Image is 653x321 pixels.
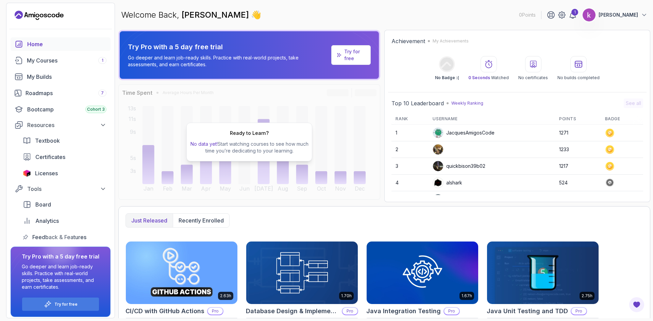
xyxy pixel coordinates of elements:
[518,75,548,81] p: No certificates
[125,306,204,316] h2: CI/CD with GitHub Actions
[26,89,106,97] div: Roadmaps
[27,73,106,81] div: My Builds
[19,198,111,211] a: board
[54,302,78,307] a: Try for free
[582,293,592,299] p: 2.75h
[391,191,429,208] td: 5
[433,161,485,172] div: quickbison39b02
[555,158,601,175] td: 1217
[22,263,99,290] p: Go deeper and learn job-ready skills. Practice with real-world projects, take assessments, and ea...
[555,141,601,158] td: 1233
[19,214,111,228] a: analytics
[27,40,106,48] div: Home
[391,99,444,107] h2: Top 10 Leaderboard
[11,183,111,195] button: Tools
[344,48,365,62] a: Try for free
[35,169,58,177] span: Licenses
[19,150,111,164] a: certificates
[433,144,443,155] img: user profile image
[35,137,60,145] span: Textbook
[128,54,329,68] p: Go deeper and learn job-ready skills. Practice with real-world projects, take assessments, and ea...
[555,125,601,141] td: 1271
[555,175,601,191] td: 524
[208,308,223,315] p: Pro
[190,141,218,147] span: No data yet!
[87,107,105,112] span: Cohort 3
[342,308,357,315] p: Pro
[35,153,65,161] span: Certificates
[555,113,601,125] th: Points
[189,141,309,154] p: Start watching courses to see how much time you’re dedicating to your learning.
[629,297,645,313] button: Open Feedback Button
[624,99,643,108] button: See all
[582,8,648,22] button: user profile image[PERSON_NAME]
[19,166,111,180] a: licenses
[519,12,536,18] p: 0 Points
[23,170,31,177] img: jetbrains icon
[433,127,495,138] div: JacquesAmigosCode
[433,38,469,44] p: My Achievements
[27,185,106,193] div: Tools
[11,54,111,67] a: courses
[126,214,173,227] button: Just released
[230,130,269,137] h2: Ready to Learn?
[35,217,59,225] span: Analytics
[435,75,459,81] p: No Badge :(
[15,10,64,21] a: Landing page
[32,233,86,241] span: Feedback & Features
[35,200,51,209] span: Board
[451,101,483,106] p: Weekly Ranking
[246,242,358,304] img: Database Design & Implementation card
[246,306,339,316] h2: Database Design & Implementation
[11,70,111,84] a: builds
[391,125,429,141] td: 1
[462,293,472,299] p: 1.67h
[220,293,231,299] p: 2.63h
[433,128,443,138] img: default monster avatar
[433,177,462,188] div: alshark
[11,119,111,131] button: Resources
[367,242,478,304] img: Java Integration Testing card
[571,308,586,315] p: Pro
[571,9,578,16] div: 1
[487,242,599,304] img: Java Unit Testing and TDD card
[433,161,443,171] img: user profile image
[391,113,429,125] th: Rank
[601,113,643,125] th: Badge
[583,8,596,21] img: user profile image
[557,75,600,81] p: No builds completed
[341,293,352,299] p: 1.70h
[429,113,555,125] th: Username
[391,37,425,45] h2: Achievement
[19,230,111,244] a: feedback
[331,45,371,65] a: Try for free
[391,175,429,191] td: 4
[19,134,111,147] a: textbook
[121,10,261,20] p: Welcome Back,
[555,191,601,208] td: 433
[128,42,329,52] p: Try Pro with a 5 day free trial
[569,11,577,19] a: 1
[433,194,443,204] img: user profile image
[131,216,167,225] p: Just released
[251,10,261,20] span: 👋
[11,103,111,116] a: bootcamp
[102,58,103,63] span: 1
[11,86,111,100] a: roadmaps
[11,37,111,51] a: home
[126,242,237,304] img: CI/CD with GitHub Actions card
[27,56,106,65] div: My Courses
[468,75,509,81] p: Watched
[391,141,429,158] td: 2
[366,306,441,316] h2: Java Integration Testing
[433,178,443,188] img: user profile image
[599,12,638,18] p: [PERSON_NAME]
[391,158,429,175] td: 3
[179,216,224,225] p: Recently enrolled
[22,297,99,311] button: Try for free
[101,90,104,96] span: 7
[444,308,459,315] p: Pro
[173,214,229,227] button: Recently enrolled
